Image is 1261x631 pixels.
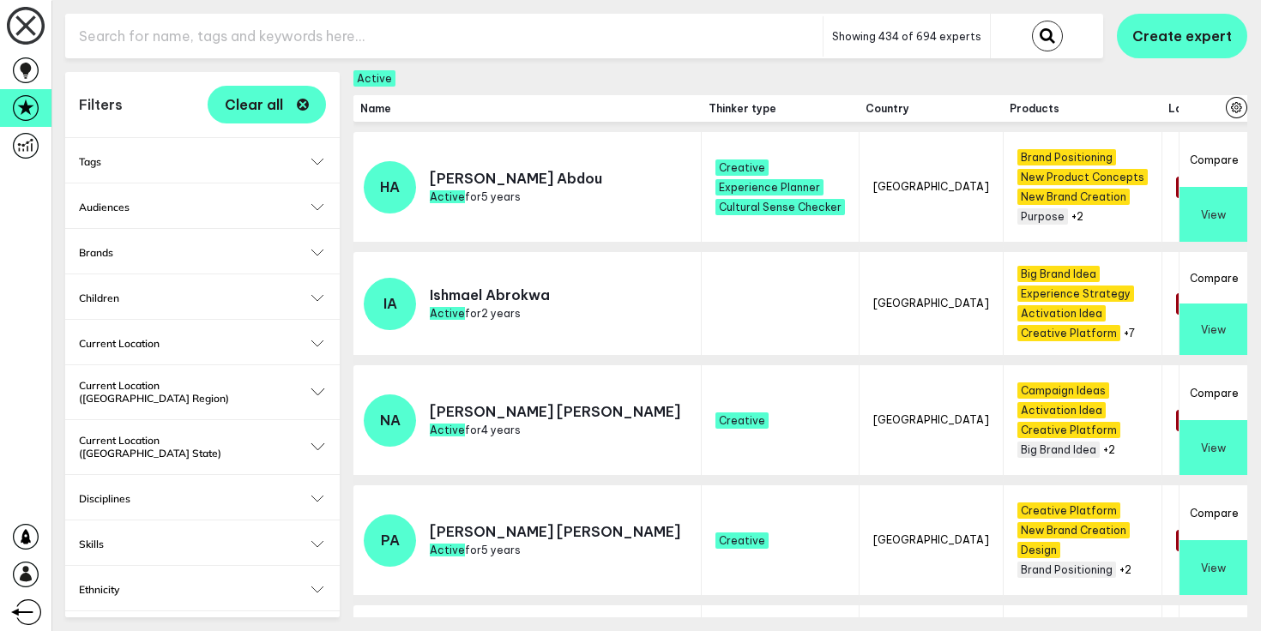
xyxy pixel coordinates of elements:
[1176,293,1212,315] span: None
[1132,27,1232,45] span: Create expert
[1017,189,1130,205] span: New Brand Creation
[430,544,521,556] span: for 5 years
[715,179,824,195] span: Experience Planner
[1017,562,1116,578] span: Brand Positioning
[1017,442,1100,458] span: Big Brand Idea
[208,86,326,123] button: Clear all
[1180,540,1247,595] button: View
[430,286,550,303] p: Ishmael Abrokwa
[1017,542,1060,558] span: Design
[380,178,400,195] span: HA
[430,170,602,187] p: [PERSON_NAME] Abdou
[430,307,521,320] span: for 2 years
[1180,303,1247,355] button: View
[225,98,283,111] span: Clear all
[1017,382,1109,399] span: Campaign Ideas
[1017,285,1134,302] span: Experience Strategy
[430,190,521,203] span: for 5 years
[79,96,123,113] h1: Filters
[430,523,680,540] p: [PERSON_NAME] [PERSON_NAME]
[1103,443,1115,456] button: +2
[65,15,823,57] input: Search for name, tags and keywords here...
[715,532,769,549] span: Creative
[430,424,521,436] span: for 4 years
[1180,365,1247,420] button: Compare
[353,70,395,87] span: Active
[79,155,326,168] button: Tags
[79,538,326,550] button: Skills
[79,291,326,304] button: Children
[1176,177,1248,198] span: 24 months +
[715,412,769,429] span: Creative
[79,583,326,596] button: Ethnicity
[1017,266,1100,282] span: Big Brand Idea
[1017,169,1148,185] span: New Product Concepts
[1071,210,1083,223] button: +2
[1017,149,1116,165] span: Brand Positioning
[1017,502,1120,519] span: Creative Platform
[1117,14,1247,58] button: Create expert
[1017,422,1120,438] span: Creative Platform
[430,544,465,556] span: Active
[79,337,326,350] button: Current Location
[381,532,400,549] span: PA
[79,492,326,505] button: Disciplines
[380,412,401,429] span: NA
[79,434,326,460] button: Current Location ([GEOGRAPHIC_DATA] State)
[873,180,989,193] span: [GEOGRAPHIC_DATA]
[1017,325,1120,341] span: Creative Platform
[430,307,465,320] span: Active
[873,413,989,426] span: [GEOGRAPHIC_DATA]
[1017,305,1106,322] span: Activation Idea
[430,403,680,420] p: [PERSON_NAME] [PERSON_NAME]
[79,379,326,405] button: Current Location ([GEOGRAPHIC_DATA] Region)
[360,102,695,115] span: Name
[1017,402,1106,418] span: Activation Idea
[715,159,769,176] span: Creative
[873,533,989,546] span: [GEOGRAPHIC_DATA]
[1017,522,1130,538] span: New Brand Creation
[1119,563,1131,576] button: +2
[1180,132,1247,187] button: Compare
[709,102,852,115] span: Thinker type
[79,201,326,213] button: Audiences
[1124,327,1135,340] button: +7
[1180,485,1247,540] button: Compare
[1180,187,1247,242] button: View
[1180,420,1247,475] button: View
[1010,102,1155,115] span: Products
[1017,208,1068,225] span: Purpose
[79,246,326,259] button: Brands
[866,102,996,115] span: Country
[430,424,465,436] span: Active
[430,190,465,203] span: Active
[873,297,989,309] span: [GEOGRAPHIC_DATA]
[1176,410,1248,431] span: 24 months +
[1176,530,1212,551] span: None
[383,295,397,312] span: IA
[1180,252,1247,303] button: Compare
[832,30,981,43] span: Showing 434 of 694 experts
[715,199,845,215] span: Cultural Sense Checker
